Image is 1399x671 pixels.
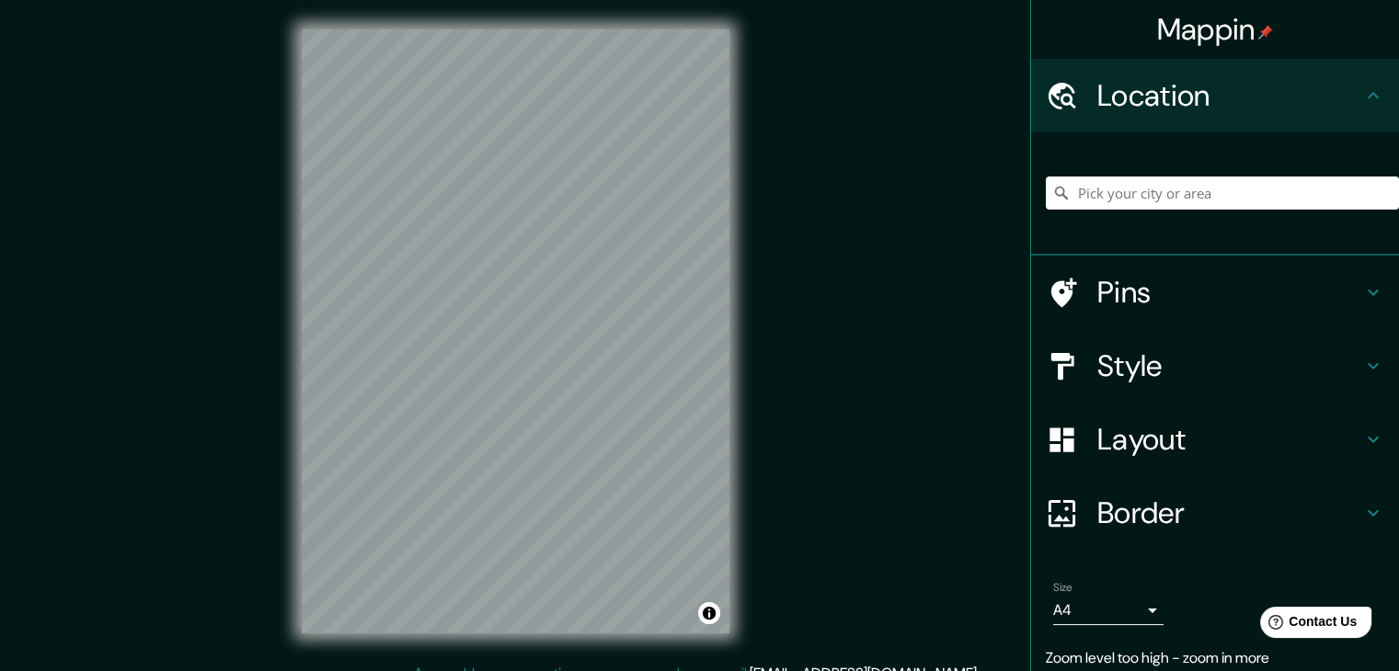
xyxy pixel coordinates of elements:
h4: Border [1097,495,1362,531]
h4: Style [1097,347,1362,384]
div: A4 [1053,596,1164,625]
h4: Location [1097,77,1362,114]
img: pin-icon.png [1258,25,1273,40]
h4: Pins [1097,274,1362,311]
div: Pins [1031,256,1399,329]
input: Pick your city or area [1046,176,1399,210]
h4: Mappin [1157,11,1274,48]
label: Size [1053,580,1072,596]
div: Layout [1031,403,1399,476]
div: Location [1031,59,1399,132]
iframe: Help widget launcher [1235,599,1379,651]
p: Zoom level too high - zoom in more [1046,647,1384,669]
div: Style [1031,329,1399,403]
div: Border [1031,476,1399,550]
button: Toggle attribution [698,602,720,624]
canvas: Map [302,29,729,633]
h4: Layout [1097,421,1362,458]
